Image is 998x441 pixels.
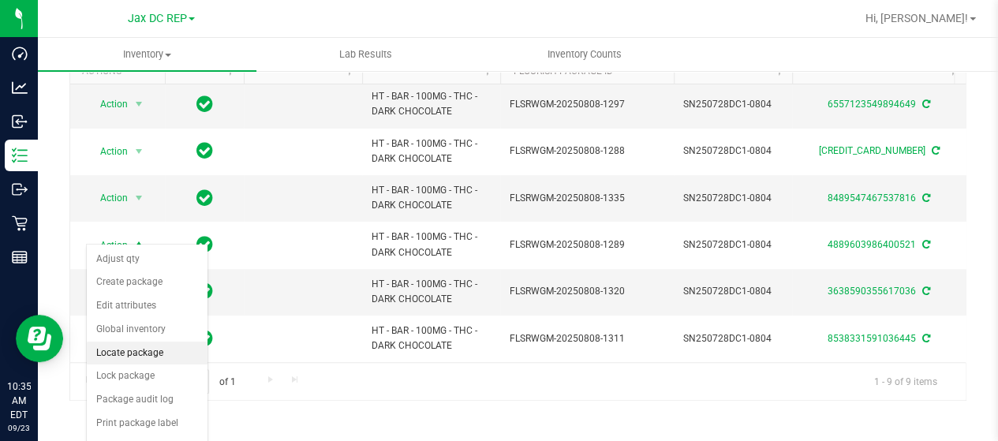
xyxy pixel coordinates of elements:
span: HT - BAR - 100MG - THC - DARK CHOCOLATE [372,89,491,119]
span: FLSRWGM-20250808-1289 [510,237,664,252]
span: Hi, [PERSON_NAME]! [865,12,968,24]
li: Edit attributes [87,294,207,318]
span: Action [86,187,129,209]
li: Global inventory [87,318,207,342]
span: HT - BAR - 100MG - THC - DARK CHOCOLATE [372,136,491,166]
li: Package audit log [87,388,207,412]
span: Action [86,93,129,115]
span: In Sync [196,187,213,209]
span: Sync from Compliance System [920,286,930,297]
span: SN250728DC1-0804 [683,284,783,299]
span: SN250728DC1-0804 [683,144,783,159]
span: select [129,140,149,163]
span: HT - BAR - 100MG - THC - DARK CHOCOLATE [372,230,491,260]
span: In Sync [196,93,213,115]
inline-svg: Inventory [12,148,28,163]
span: FLSRWGM-20250808-1297 [510,97,664,112]
span: Sync from Compliance System [920,239,930,250]
span: Inventory Counts [526,47,643,62]
span: SN250728DC1-0804 [683,97,783,112]
inline-svg: Outbound [12,181,28,197]
a: [CREDIT_CARD_NUMBER] [819,145,925,156]
span: HT - BAR - 100MG - THC - DARK CHOCOLATE [372,323,491,353]
span: In Sync [196,140,213,162]
a: 6557123549894649 [828,99,916,110]
span: select [129,93,149,115]
li: Create package [87,271,207,294]
span: Sync from Compliance System [920,99,930,110]
span: Sync from Compliance System [920,192,930,204]
a: 4889603986400521 [828,239,916,250]
li: Locate package [87,342,207,365]
span: FLSRWGM-20250808-1288 [510,144,664,159]
span: Inventory [38,47,256,62]
a: 3638590355617036 [828,286,916,297]
a: 8538331591036445 [828,333,916,344]
span: Sync from Compliance System [929,145,940,156]
span: HT - BAR - 100MG - THC - DARK CHOCOLATE [372,183,491,213]
li: Print package label [87,412,207,435]
p: 10:35 AM EDT [7,379,31,422]
span: select [129,234,149,256]
span: In Sync [196,234,213,256]
li: Adjust qty [87,248,207,271]
span: Lab Results [318,47,413,62]
a: Inventory Counts [475,38,693,71]
inline-svg: Retail [12,215,28,231]
li: Lock package [87,364,207,388]
inline-svg: Inbound [12,114,28,129]
span: FLSRWGM-20250808-1335 [510,191,664,206]
span: Jax DC REP [128,12,187,25]
span: SN250728DC1-0804 [683,191,783,206]
inline-svg: Reports [12,249,28,265]
inline-svg: Dashboard [12,46,28,62]
span: SN250728DC1-0804 [683,237,783,252]
span: Action [86,234,129,256]
span: FLSRWGM-20250808-1320 [510,284,664,299]
span: Action [86,140,129,163]
span: select [129,187,149,209]
a: Lab Results [256,38,475,71]
a: 8489547467537816 [828,192,916,204]
span: Sync from Compliance System [920,333,930,344]
span: FLSRWGM-20250808-1311 [510,331,664,346]
inline-svg: Analytics [12,80,28,95]
span: HT - BAR - 100MG - THC - DARK CHOCOLATE [372,277,491,307]
span: SN250728DC1-0804 [683,331,783,346]
iframe: Resource center [16,315,63,362]
span: 1 - 9 of 9 items [862,369,950,393]
p: 09/23 [7,422,31,434]
a: Inventory [38,38,256,71]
